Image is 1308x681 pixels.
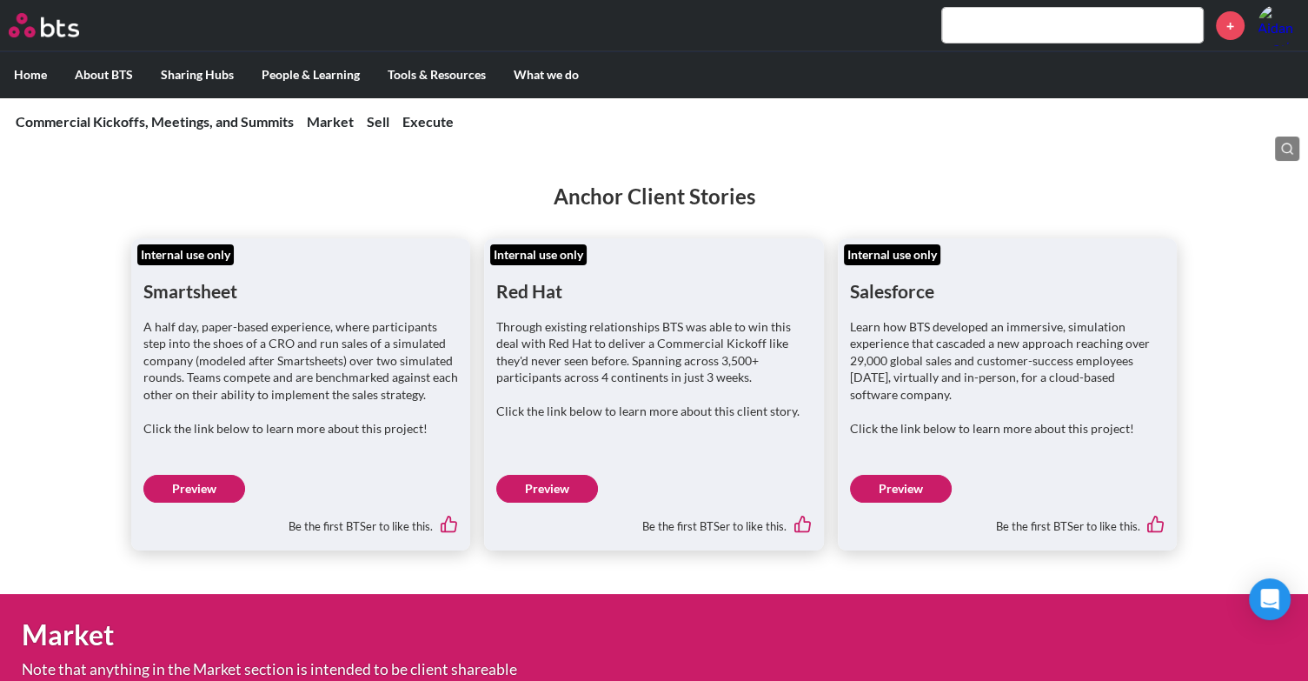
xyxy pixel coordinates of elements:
h1: Red Hat [496,250,812,304]
p: Learn how BTS developed an immersive, simulation experience that cascaded a new approach reaching... [850,318,1165,404]
p: Note that anything in the Market section is intended to be client shareable [22,662,730,678]
a: Preview [496,475,598,503]
p: Click the link below to learn more about this client story. [496,403,812,420]
label: People & Learning [248,52,374,97]
div: Open Intercom Messenger [1249,578,1291,620]
p: Click the link below to learn more about this project! [850,420,1165,437]
p: Through existing relationships BTS was able to win this deal with Red Hat to deliver a Commercial... [496,318,812,386]
a: Preview [143,475,245,503]
a: Commercial Kickoffs, Meetings, and Summits [16,113,294,130]
img: BTS Logo [9,13,79,37]
a: Market [307,113,354,130]
a: Go home [9,13,111,37]
h1: Smartsheet [143,250,459,304]
a: Profile [1258,4,1299,46]
label: About BTS [61,52,147,97]
div: Be the first BTSer to like this. [496,503,812,539]
a: Sell [367,113,389,130]
div: Be the first BTSer to like this. [143,503,459,539]
label: Tools & Resources [374,52,500,97]
label: Sharing Hubs [147,52,248,97]
img: Aidan Crockett [1258,4,1299,46]
div: Internal use only [490,244,587,265]
h1: Market [22,616,906,655]
div: Be the first BTSer to like this. [850,503,1165,539]
div: Internal use only [844,244,940,265]
p: A half day, paper-based experience, where participants step into the shoes of a CRO and run sales... [143,318,459,404]
h1: Salesforce [850,250,1165,304]
a: Preview [850,475,952,503]
div: Internal use only [137,244,234,265]
label: What we do [500,52,593,97]
a: Execute [402,113,454,130]
p: Click the link below to learn more about this project! [143,420,459,437]
a: + [1216,11,1245,40]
